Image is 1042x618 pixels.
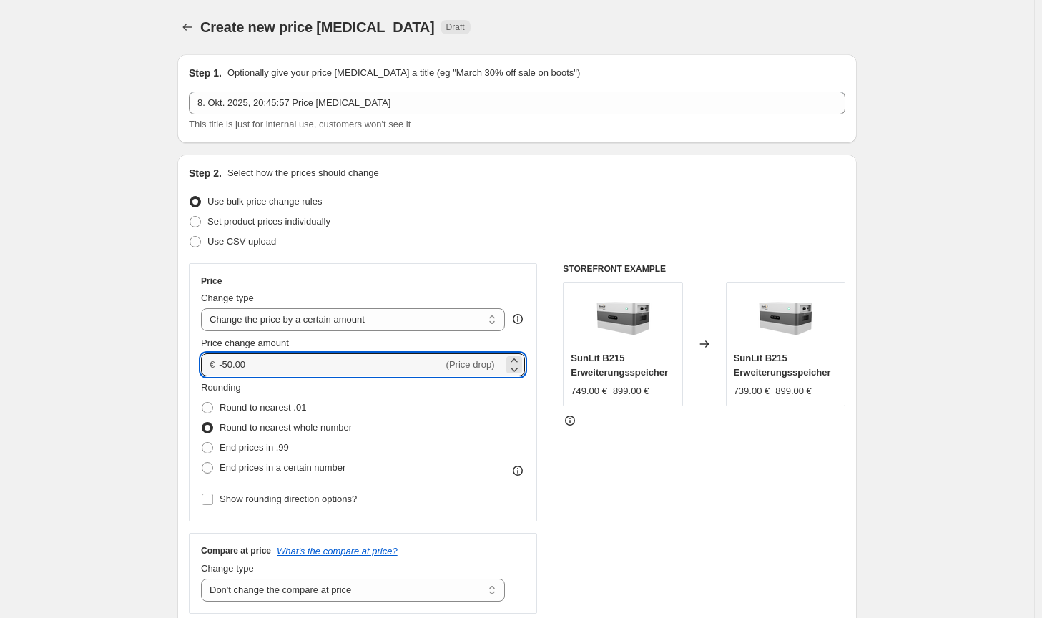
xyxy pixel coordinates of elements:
h2: Step 1. [189,66,222,80]
span: SunLit B215 Erweiterungsspeicher [734,353,831,378]
span: Change type [201,293,254,303]
div: 749.00 € [571,384,607,398]
span: SunLit B215 Erweiterungsspeicher [571,353,668,378]
span: € [210,359,215,370]
span: Show rounding direction options? [220,494,357,504]
span: End prices in .99 [220,442,289,453]
div: help [511,312,525,326]
p: Optionally give your price [MEDICAL_DATA] a title (eg "March 30% off sale on boots") [227,66,580,80]
img: SunLit-B215-Erweiterungsspeicher_80x.webp [594,290,652,347]
input: 30% off holiday sale [189,92,845,114]
span: Set product prices individually [207,216,330,227]
span: Round to nearest whole number [220,422,352,433]
h2: Step 2. [189,166,222,180]
button: What's the compare at price? [277,546,398,556]
div: 739.00 € [734,384,770,398]
span: End prices in a certain number [220,462,345,473]
h3: Price [201,275,222,287]
span: Price change amount [201,338,289,348]
span: Round to nearest .01 [220,402,306,413]
span: Change type [201,563,254,574]
h3: Compare at price [201,545,271,556]
span: This title is just for internal use, customers won't see it [189,119,411,129]
span: Use bulk price change rules [207,196,322,207]
p: Select how the prices should change [227,166,379,180]
span: Use CSV upload [207,236,276,247]
strike: 899.00 € [613,384,649,398]
input: -10.00 [219,353,443,376]
button: Price change jobs [177,17,197,37]
img: SunLit-B215-Erweiterungsspeicher_80x.webp [757,290,814,347]
span: (Price drop) [446,359,495,370]
strike: 899.00 € [775,384,812,398]
span: Rounding [201,382,241,393]
h6: STOREFRONT EXAMPLE [563,263,845,275]
span: Draft [446,21,465,33]
span: Create new price [MEDICAL_DATA] [200,19,435,35]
